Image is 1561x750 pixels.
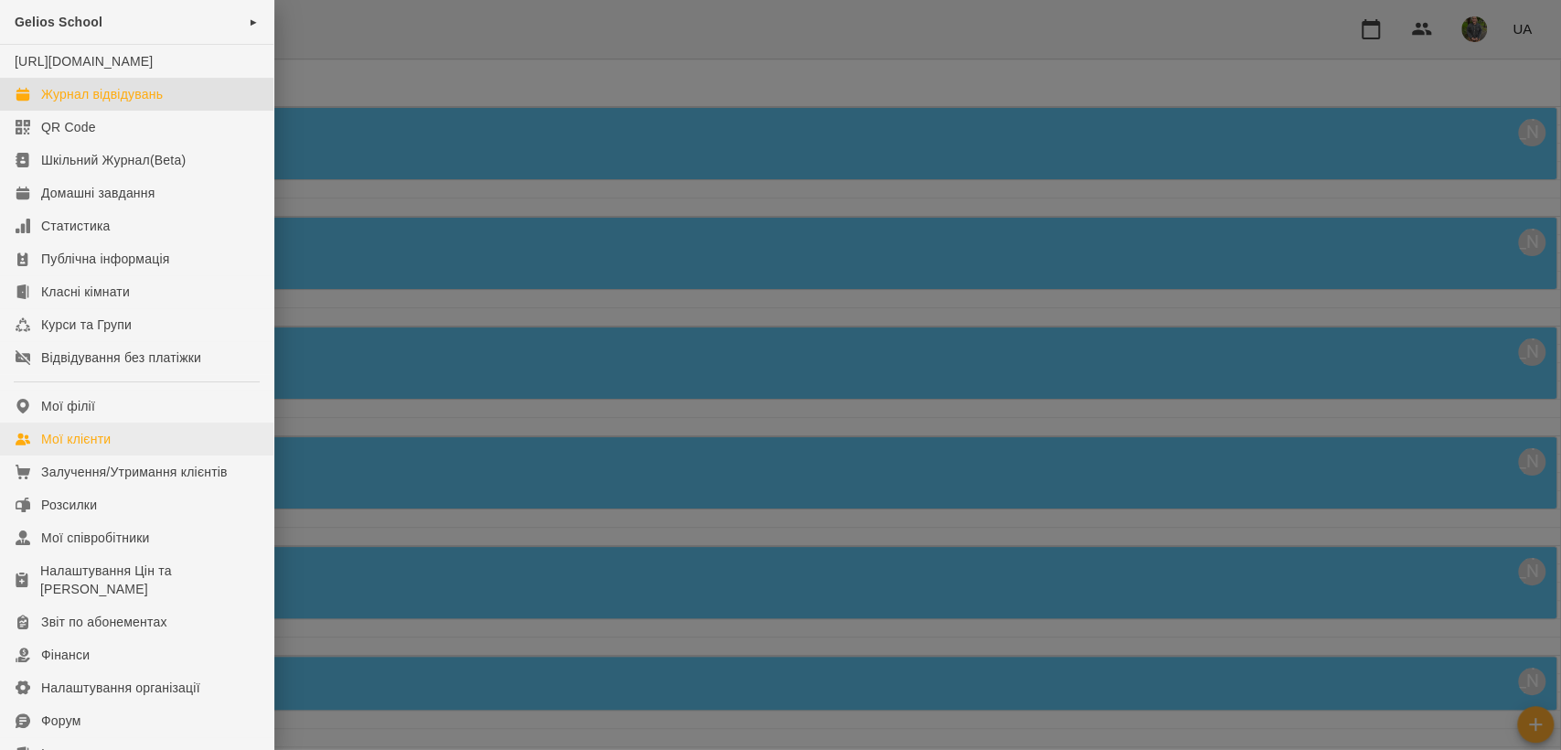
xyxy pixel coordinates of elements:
[41,712,81,730] div: Форум
[41,430,111,448] div: Мої клієнти
[41,283,130,301] div: Класні кімнати
[40,562,259,598] div: Налаштування Цін та [PERSON_NAME]
[41,184,155,202] div: Домашні завдання
[41,463,228,481] div: Залучення/Утримання клієнтів
[41,646,90,664] div: Фінанси
[41,151,186,169] div: Шкільний Журнал(Beta)
[41,679,200,697] div: Налаштування організації
[15,54,153,69] a: [URL][DOMAIN_NAME]
[41,348,201,367] div: Відвідування без платіжки
[41,529,150,547] div: Мої співробітники
[15,15,102,29] span: Gelios School
[41,250,169,268] div: Публічна інформація
[41,496,97,514] div: Розсилки
[41,397,95,415] div: Мої філії
[41,85,163,103] div: Журнал відвідувань
[41,316,132,334] div: Курси та Групи
[41,118,96,136] div: QR Code
[41,613,167,631] div: Звіт по абонементах
[41,217,111,235] div: Статистика
[249,15,259,29] span: ►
